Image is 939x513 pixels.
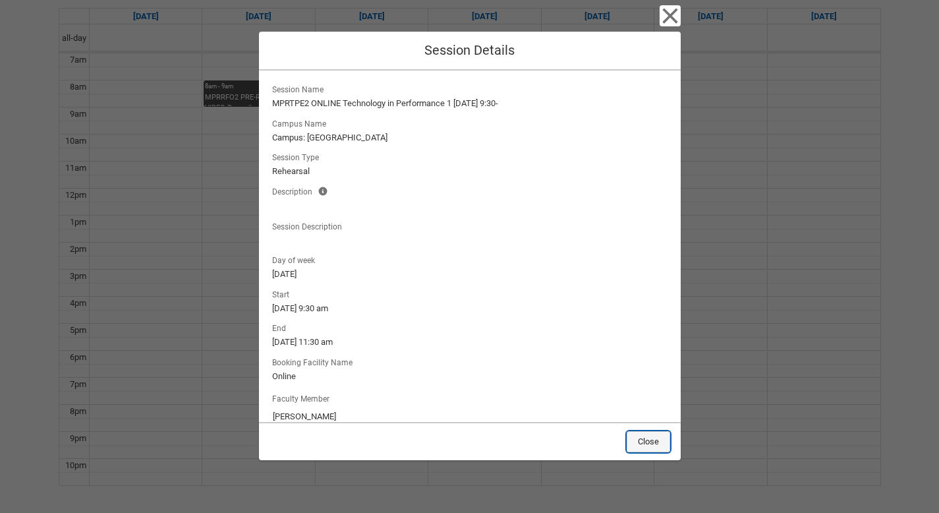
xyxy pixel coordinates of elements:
button: Close [627,431,670,452]
label: Faculty Member [272,390,335,405]
lightning-formatted-text: Rehearsal [272,165,668,178]
span: Session Name [272,81,329,96]
lightning-formatted-text: [DATE] 11:30 am [272,336,668,349]
span: End [272,320,291,334]
span: Description [272,183,318,198]
span: Start [272,286,295,301]
lightning-formatted-text: Online [272,370,668,383]
span: Session Type [272,149,324,164]
span: Booking Facility Name [272,354,358,369]
span: Campus Name [272,115,331,130]
button: Close [660,5,681,26]
lightning-formatted-text: [DATE] 9:30 am [272,302,668,315]
span: Day of week [272,252,320,266]
span: Session Details [424,42,515,58]
lightning-formatted-text: MPRTPE2 ONLINE Technology in Performance 1 [DATE] 9:30- [272,97,668,110]
lightning-formatted-text: Campus: [GEOGRAPHIC_DATA] [272,131,668,144]
span: Session Description [272,218,347,233]
lightning-formatted-text: [DATE] [272,268,668,281]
